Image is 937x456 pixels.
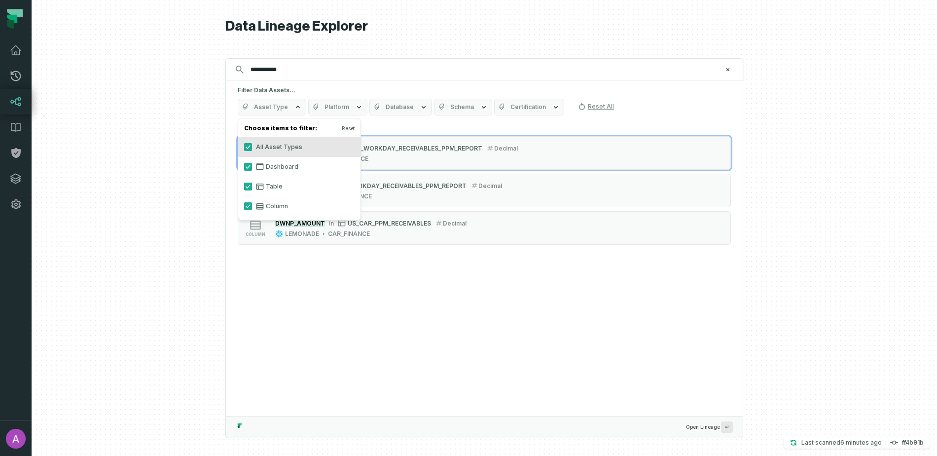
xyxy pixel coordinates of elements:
span: Database [386,103,414,111]
span: Platform [324,103,349,111]
span: US_CAR_PPM_RECEIVABLES [348,220,431,227]
span: WORKDAY_RECEIVABLES_PPM_REPORT [348,182,467,190]
span: Schema [450,103,474,111]
span: STG_WORKDAY_RECEIVABLES_PPM_REPORT [348,145,482,152]
button: Clear search query [723,65,733,75]
button: Asset Type [238,99,306,115]
p: Last scanned [801,438,882,448]
button: All Asset Types [244,143,252,151]
button: columnDWNP_AMOUNTinWORKDAY_RECEIVABLES_PPM_REPORTdecimalLEMONADE_DWHFINANCE [238,174,731,207]
img: avatar of Alex Bohn [6,429,26,449]
span: in [329,220,334,227]
span: decimal [478,182,502,190]
div: 3 Data Assets found [238,121,731,258]
label: Column [238,196,360,216]
div: LEMONADE [285,230,319,238]
button: Reset [342,124,355,132]
span: Asset Type [254,103,288,111]
span: Open Lineage [686,421,733,433]
label: All Asset Types [238,137,360,157]
h4: Choose items to filter: [238,122,360,137]
button: Certification [494,99,564,115]
span: decimal [494,145,518,152]
button: columnDWNP_AMOUNTinUS_CAR_PPM_RECEIVABLESdecimalLEMONADECAR_FINANCE [238,211,731,245]
span: Press ↵ to add a new Data Asset to the graph [721,421,733,433]
button: Table [244,183,252,190]
span: Certification [510,103,546,111]
button: Platform [308,99,367,115]
button: Schema [434,99,492,115]
h1: Data Lineage Explorer [225,18,743,35]
div: Suggestions [226,121,743,416]
h4: ff4b91b [902,440,924,446]
button: Reset All [574,99,618,114]
button: Database [369,99,432,115]
relative-time: Sep 15, 2025, 8:53 AM EDT [840,439,882,446]
button: columnDWNP_AMOUNTinSTG_WORKDAY_RECEIVABLES_PPM_REPORTdecimalLEMONADE_ETLFINANCE [238,136,731,170]
label: Table [238,177,360,196]
mark: DWNP_AMOUNT [275,220,325,227]
div: CAR_FINANCE [328,230,370,238]
button: Column [244,202,252,210]
h5: Filter Data Assets... [238,86,731,94]
button: Last scanned[DATE] 8:53:31 AMff4b91b [784,437,930,449]
span: column [246,232,265,237]
label: Dashboard [238,157,360,177]
span: decimal [443,220,467,227]
button: Dashboard [244,163,252,171]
